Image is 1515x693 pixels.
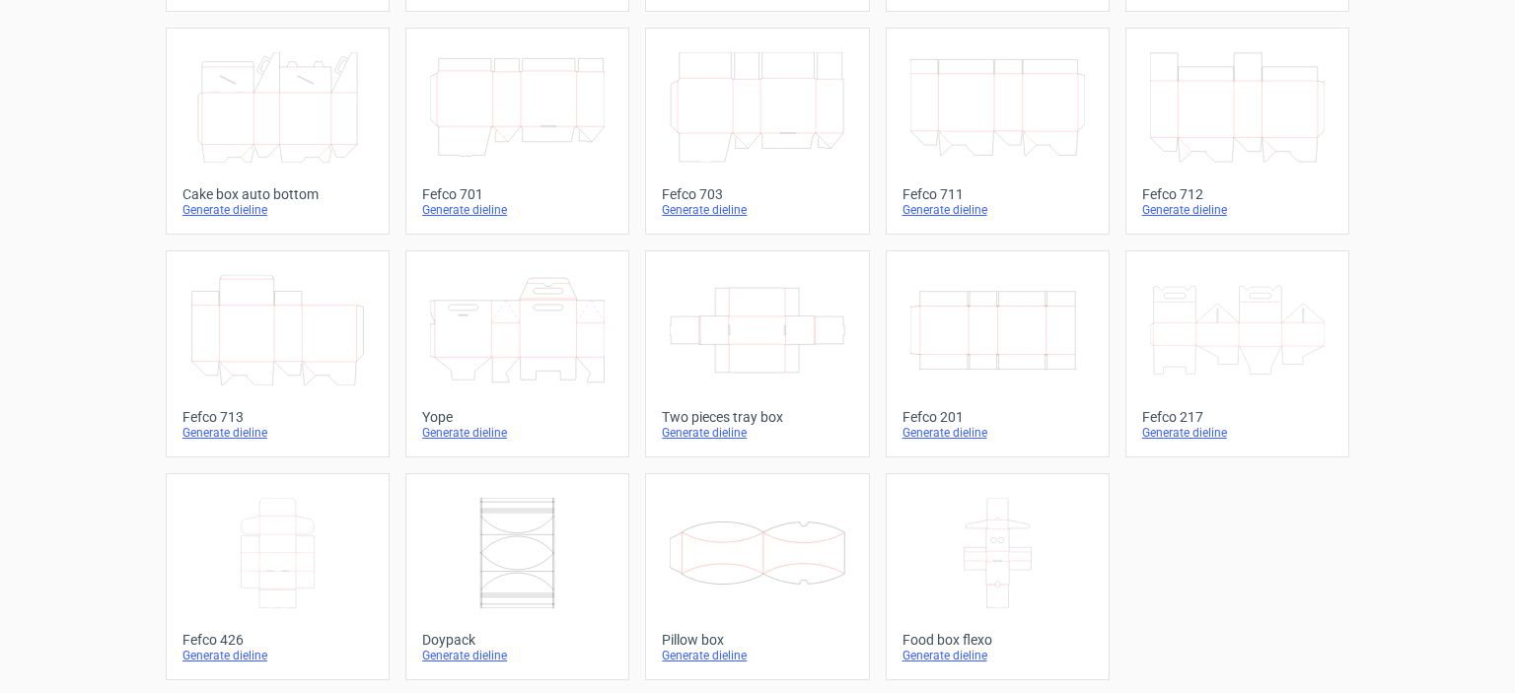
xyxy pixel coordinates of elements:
a: Fefco 426Generate dieline [166,473,390,680]
div: Fefco 711 [902,186,1093,202]
div: Fefco 217 [1142,409,1333,425]
div: Generate dieline [182,425,373,441]
div: Generate dieline [182,202,373,218]
div: Fefco 426 [182,632,373,648]
div: Generate dieline [662,425,852,441]
div: Fefco 201 [902,409,1093,425]
div: Fefco 701 [422,186,613,202]
div: Fefco 703 [662,186,852,202]
a: Fefco 201Generate dieline [886,250,1110,457]
div: Generate dieline [422,202,613,218]
a: Two pieces tray boxGenerate dieline [645,250,869,457]
a: Fefco 703Generate dieline [645,28,869,235]
div: Doypack [422,632,613,648]
div: Fefco 712 [1142,186,1333,202]
div: Cake box auto bottom [182,186,373,202]
a: Fefco 712Generate dieline [1125,28,1349,235]
div: Generate dieline [422,648,613,663]
div: Generate dieline [902,648,1093,663]
div: Generate dieline [1142,202,1333,218]
div: Generate dieline [902,202,1093,218]
div: Pillow box [662,632,852,648]
a: Fefco 701Generate dieline [405,28,629,235]
div: Two pieces tray box [662,409,852,425]
div: Generate dieline [902,425,1093,441]
div: Food box flexo [902,632,1093,648]
div: Generate dieline [1142,425,1333,441]
a: YopeGenerate dieline [405,250,629,457]
a: Fefco 713Generate dieline [166,250,390,457]
div: Generate dieline [662,202,852,218]
div: Generate dieline [182,648,373,663]
a: Food box flexoGenerate dieline [886,473,1110,680]
a: Fefco 711Generate dieline [886,28,1110,235]
div: Fefco 713 [182,409,373,425]
div: Yope [422,409,613,425]
a: Pillow boxGenerate dieline [645,473,869,680]
a: Cake box auto bottomGenerate dieline [166,28,390,235]
div: Generate dieline [662,648,852,663]
a: Fefco 217Generate dieline [1125,250,1349,457]
div: Generate dieline [422,425,613,441]
a: DoypackGenerate dieline [405,473,629,680]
